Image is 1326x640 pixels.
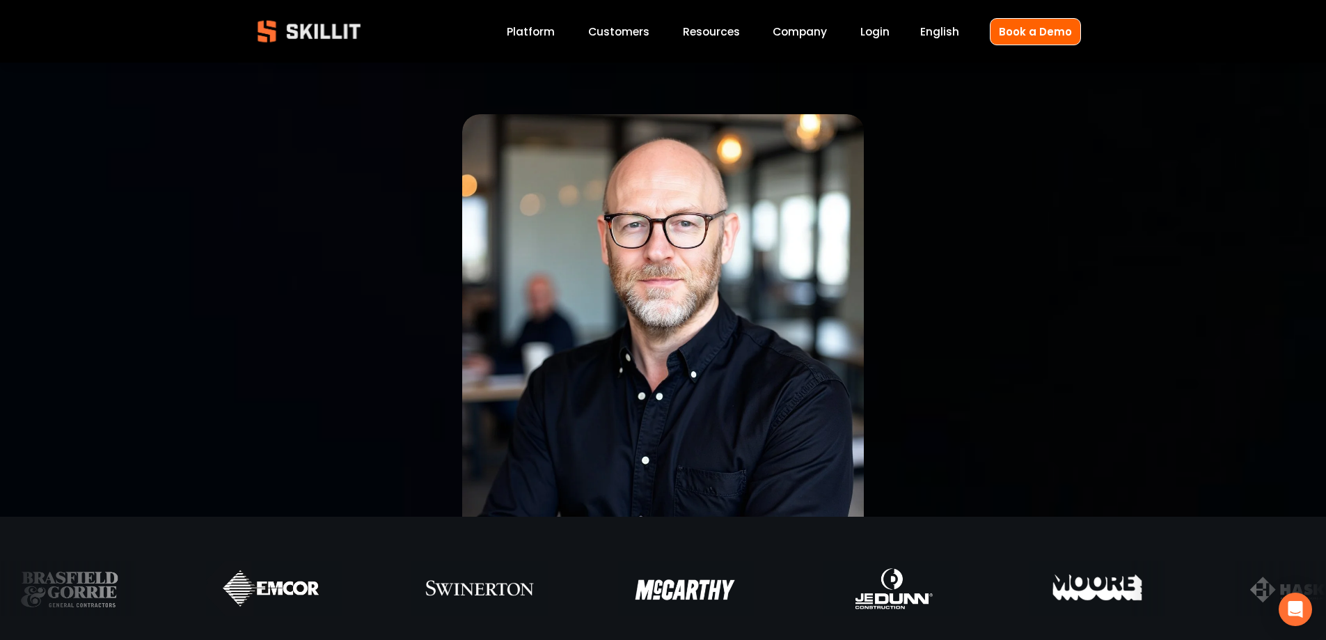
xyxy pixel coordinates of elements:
[683,24,740,40] span: Resources
[920,24,959,40] span: English
[246,10,372,52] img: Skillit
[920,22,959,41] div: language picker
[683,22,740,41] a: folder dropdown
[860,22,890,41] a: Login
[507,22,555,41] a: Platform
[1279,593,1312,626] div: Open Intercom Messenger
[990,18,1081,45] a: Book a Demo
[588,22,649,41] a: Customers
[773,22,827,41] a: Company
